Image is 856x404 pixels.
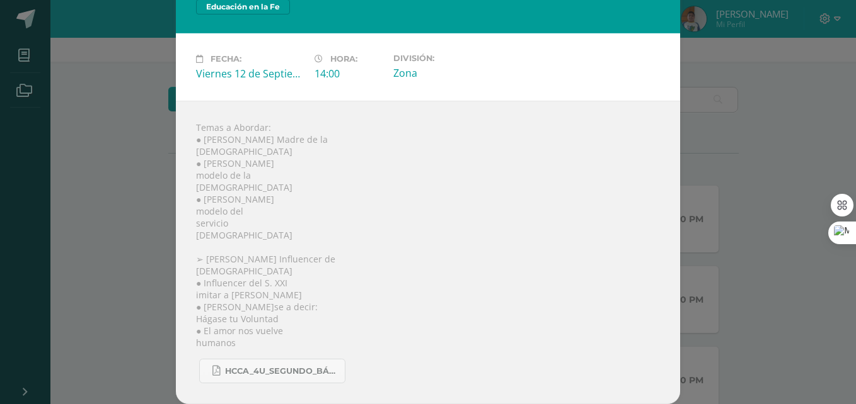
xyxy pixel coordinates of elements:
a: HCCA_4U_SEGUNDO_BÁSICO_2025-3[1].pdf [199,359,345,383]
div: 14:00 [315,67,383,81]
span: Fecha: [211,54,241,64]
span: Hora: [330,54,357,64]
label: División: [393,53,502,63]
span: HCCA_4U_SEGUNDO_BÁSICO_2025-3[1].pdf [225,366,338,376]
div: Zona [393,66,502,80]
div: Temas a Abordar: ● [PERSON_NAME] Madre de la [DEMOGRAPHIC_DATA] ● [PERSON_NAME] modelo de la [DEM... [176,101,680,404]
div: Viernes 12 de Septiembre [196,67,304,81]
